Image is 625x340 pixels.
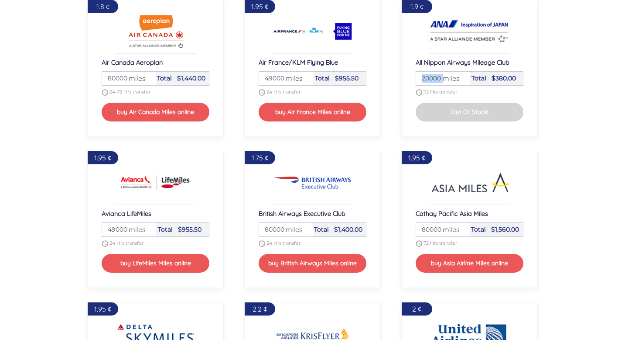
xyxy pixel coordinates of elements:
span: Avianca LifeMiles [102,209,151,218]
button: buy British Airways Miles online [259,254,367,273]
img: schedule.png [416,89,422,96]
img: Buy Cathay Pacific Asia Miles Airline miles online [430,165,509,200]
button: buy Asia Airline Miles online [416,254,524,273]
span: miles [124,73,146,83]
button: buy Air Canada Miles online [102,103,210,121]
span: miles [438,224,460,235]
span: $1,400.00 [334,226,362,233]
span: 1.95 ¢ [94,305,111,313]
span: 2.2 ¢ [253,305,267,313]
img: schedule.png [102,240,108,247]
span: Total [315,74,330,82]
span: Total [471,74,486,82]
span: 1.95 ¢ [251,2,268,11]
img: schedule.png [259,89,265,96]
span: Total [314,226,329,233]
span: 24 Hrs transfer [266,240,301,246]
span: 24-72 Hrs transfer [109,89,150,95]
span: 2 ¢ [412,305,421,313]
button: buy LifeMiles Miles online [102,254,210,273]
span: British Airways Executive Club [259,209,345,218]
span: 1.95 ¢ [408,153,425,162]
img: Buy Avianca LifeMiles Airline miles online [116,165,195,200]
span: 1.9 ¢ [410,2,423,11]
span: $1,560.00 [491,226,519,233]
span: $1,440.00 [177,74,205,82]
span: 72 Hrs transfer [423,240,457,246]
button: buy Air France Miles online [259,103,367,121]
img: Buy All Nippon Airways Mileage Club Airline miles online [430,14,509,49]
img: schedule.png [259,240,265,247]
span: 1.75 ¢ [252,153,268,162]
span: $380.00 [492,74,516,82]
span: 72 Hrs transfer [423,89,457,95]
span: Air Canada Aeroplan [102,58,163,66]
span: $955.50 [178,226,202,233]
span: Total [471,226,486,233]
img: Buy British Airways Executive Club Airline miles online [273,165,352,200]
span: Total [158,226,173,233]
img: Buy Air France/KLM Flying Blue Airline miles online [273,14,352,49]
span: 1.95 ¢ [94,153,111,162]
span: 24 Hrs transfer [266,89,301,95]
span: miles [124,224,146,235]
span: Air France/KLM Flying Blue [259,58,338,66]
span: miles [438,73,460,83]
button: Out Of Stock! [416,103,524,121]
span: Cathay Pacific Asia Miles [416,209,488,218]
span: miles [281,73,303,83]
img: schedule.png [102,89,108,96]
span: Total [157,74,172,82]
span: All Nippon Airways Mileage Club [416,58,509,66]
img: Buy Air Canada Aeroplan Airline miles online [116,14,195,49]
span: 1.8 ¢ [96,2,109,11]
span: 24 Hrs transfer [109,240,143,246]
span: $955.50 [335,74,359,82]
img: schedule.png [416,240,422,247]
span: miles [281,224,303,235]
